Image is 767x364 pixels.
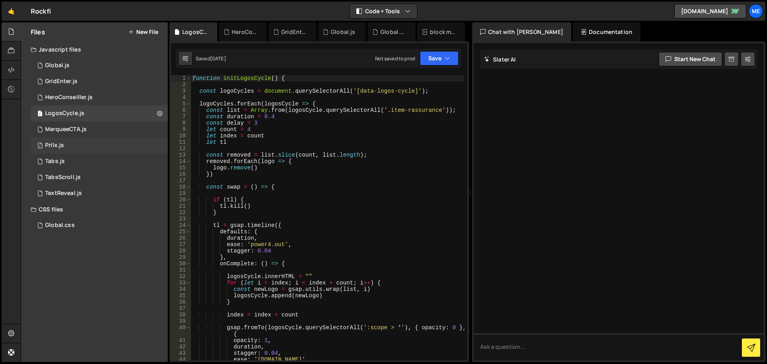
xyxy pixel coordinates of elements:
div: CSS files [21,201,168,217]
button: Code + Tools [350,4,417,18]
div: 33 [171,280,191,286]
div: 31 [171,267,191,273]
div: LogosCycle.js [45,110,84,117]
div: 43 [171,350,191,356]
div: 38 [171,312,191,318]
div: 28 [171,248,191,254]
div: 15 [171,165,191,171]
div: 7 [171,113,191,120]
div: Global.css [45,222,75,229]
div: 16962/46514.js [31,74,171,90]
div: Saved [196,55,226,62]
div: 11 [171,139,191,145]
span: 1 [38,111,42,117]
div: TextReveal.js [45,190,82,197]
div: 30 [171,261,191,267]
div: Chat with [PERSON_NAME] [472,22,571,42]
div: Not saved to prod [375,55,415,62]
div: 44 [171,356,191,363]
div: 42 [171,344,191,350]
div: 3 [171,88,191,94]
div: 8 [171,120,191,126]
div: 35 [171,292,191,299]
div: 16962/46932.js [31,105,171,121]
div: HeroConseiller.js [232,28,257,36]
div: 16962/46506.js [31,58,171,74]
div: LogosCycle.js [182,28,208,36]
h2: Slater AI [484,56,516,63]
a: Me [749,4,763,18]
div: 39 [171,318,191,324]
div: 23 [171,216,191,222]
button: Start new chat [659,52,722,66]
div: 1 [171,75,191,82]
div: 34 [171,286,191,292]
div: 13 [171,152,191,158]
h2: Files [31,28,45,36]
div: 16 [171,171,191,177]
div: 16962/46510.js [31,185,171,201]
div: 29 [171,254,191,261]
div: 9 [171,126,191,133]
div: GridEnter.js [281,28,307,36]
div: GridEnter.js [45,78,77,85]
div: HeroConseiller.js [45,94,93,101]
div: Javascript files [21,42,168,58]
div: 36 [171,299,191,305]
div: 26 [171,235,191,241]
div: 22 [171,209,191,216]
div: 24 [171,222,191,229]
div: Global.js [45,62,70,69]
div: 20 [171,197,191,203]
div: 14 [171,158,191,165]
div: 16962/46975.js [31,153,171,169]
div: 41 [171,337,191,344]
div: 18 [171,184,191,190]
div: Global.css [380,28,406,36]
div: 10 [171,133,191,139]
div: 17 [171,177,191,184]
div: 2 [171,82,191,88]
div: 27 [171,241,191,248]
div: 6 [171,107,191,113]
div: 5 [171,101,191,107]
div: MarqueeCTA.js [45,126,87,133]
div: 16962/46555.js [31,169,171,185]
div: 19 [171,190,191,197]
div: 40 [171,324,191,337]
div: Rockfi [31,6,51,16]
button: Save [420,51,459,66]
div: 12 [171,145,191,152]
div: Documentation [573,22,640,42]
span: 1 [38,143,42,149]
div: 37 [171,305,191,312]
div: 21 [171,203,191,209]
div: block menu on click.css [430,28,455,36]
div: 4 [171,94,191,101]
div: Tabs.js [45,158,65,165]
div: Prllx.js [45,142,64,149]
div: 25 [171,229,191,235]
div: 16962/46925.js [31,90,171,105]
div: 16962/46509.css [31,217,168,233]
button: New File [128,29,158,35]
div: 32 [171,273,191,280]
div: 16962/46508.js [31,137,171,153]
div: TabsScroll.js [45,174,81,181]
div: [DATE] [210,55,226,62]
a: 🤙 [2,2,21,21]
div: Global.js [331,28,355,36]
div: 16962/46526.js [31,121,171,137]
a: [DOMAIN_NAME] [674,4,746,18]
